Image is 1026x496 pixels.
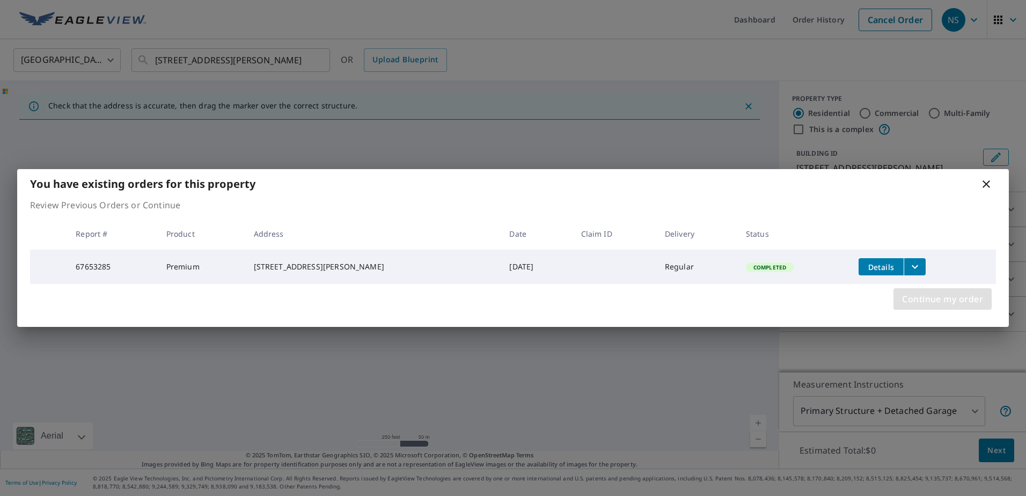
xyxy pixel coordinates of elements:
td: Regular [656,250,737,284]
th: Date [501,218,572,250]
span: Completed [747,264,793,271]
td: [DATE] [501,250,572,284]
td: Premium [158,250,245,284]
b: You have existing orders for this property [30,177,255,191]
th: Claim ID [573,218,656,250]
th: Delivery [656,218,737,250]
div: [STREET_ADDRESS][PERSON_NAME] [254,261,493,272]
button: detailsBtn-67653285 [859,258,904,275]
th: Report # [67,218,157,250]
th: Address [245,218,501,250]
th: Status [737,218,850,250]
td: 67653285 [67,250,157,284]
span: Details [865,262,897,272]
span: Continue my order [902,291,983,307]
button: Continue my order [893,288,992,310]
button: filesDropdownBtn-67653285 [904,258,926,275]
th: Product [158,218,245,250]
p: Review Previous Orders or Continue [30,199,996,211]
